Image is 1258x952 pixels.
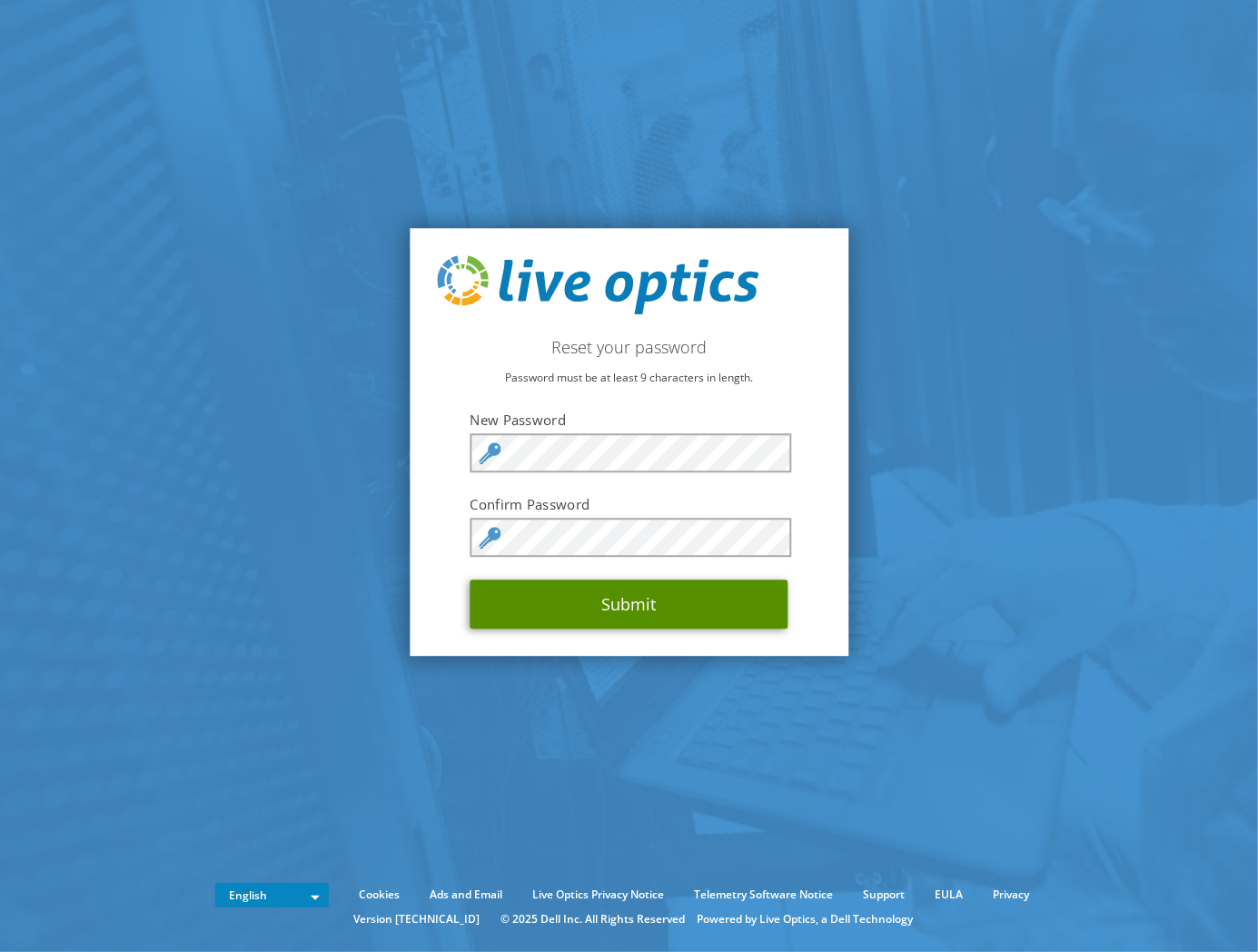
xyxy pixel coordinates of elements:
img: live_optics_svg.svg [437,255,758,315]
li: Version [TECHNICAL_ID] [345,909,490,929]
a: Cookies [345,885,413,905]
button: Submit [471,580,788,629]
a: Support [849,885,918,905]
li: © 2025 Dell Inc. All Rights Reserved [492,909,695,929]
a: Ads and Email [416,885,516,905]
a: Telemetry Software Notice [680,885,847,905]
a: Privacy [979,885,1043,905]
label: New Password [471,412,788,430]
p: Password must be at least 9 characters in length. [437,369,821,389]
a: EULA [921,885,976,905]
li: Powered by Live Optics, a Dell Technology [698,909,914,929]
h2: Reset your password [437,338,821,358]
label: Confirm Password [471,495,788,513]
a: Live Optics Privacy Notice [519,885,678,905]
